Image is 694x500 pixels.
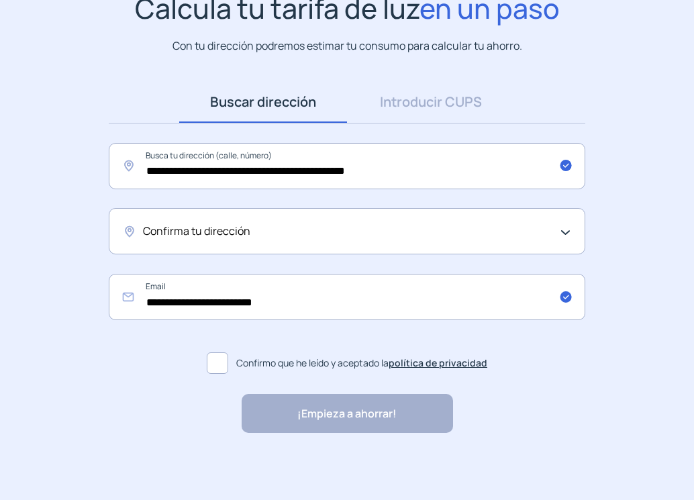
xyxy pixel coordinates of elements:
a: Buscar dirección [179,81,347,123]
span: Confirma tu dirección [143,223,250,240]
p: Con tu dirección podremos estimar tu consumo para calcular tu ahorro. [172,38,522,54]
a: política de privacidad [389,356,487,369]
span: Confirmo que he leído y aceptado la [236,356,487,370]
a: Introducir CUPS [347,81,515,123]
